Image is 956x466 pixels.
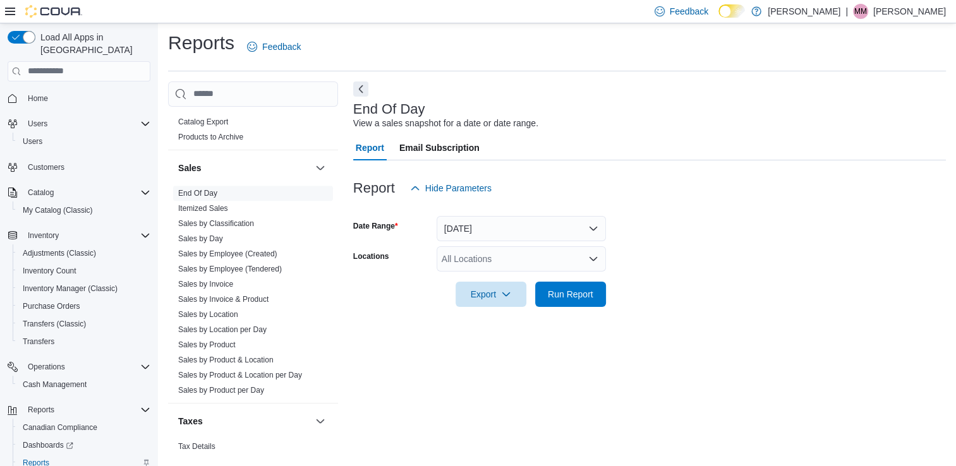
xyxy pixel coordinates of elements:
[18,377,92,392] a: Cash Management
[13,333,155,350] button: Transfers
[178,203,228,213] span: Itemized Sales
[25,5,82,18] img: Cova
[23,185,59,200] button: Catalog
[178,219,254,228] a: Sales by Classification
[178,218,254,229] span: Sales by Classification
[3,89,155,107] button: Home
[853,4,868,19] div: Marcus Miller
[178,234,223,244] span: Sales by Day
[588,254,598,264] button: Open list of options
[23,248,96,258] span: Adjustments (Classic)
[670,5,708,18] span: Feedback
[262,40,301,53] span: Feedback
[178,355,274,364] a: Sales by Product & Location
[178,310,238,319] a: Sales by Location
[854,4,867,19] span: MM
[23,359,150,374] span: Operations
[353,251,389,261] label: Locations
[718,4,745,18] input: Dark Mode
[178,386,264,395] a: Sales by Product per Day
[18,299,85,314] a: Purchase Orders
[178,441,215,451] span: Tax Details
[18,246,101,261] a: Adjustments (Classic)
[23,116,150,131] span: Users
[23,116,52,131] button: Users
[178,117,228,126] a: Catalog Export
[178,280,233,289] a: Sales by Invoice
[356,135,384,160] span: Report
[425,182,492,194] span: Hide Parameters
[178,234,223,243] a: Sales by Day
[178,133,243,141] a: Products to Archive
[23,159,150,175] span: Customers
[768,4,840,19] p: [PERSON_NAME]
[13,419,155,436] button: Canadian Compliance
[18,377,150,392] span: Cash Management
[178,189,217,198] a: End Of Day
[18,263,82,278] a: Inventory Count
[23,359,70,374] button: Operations
[178,325,267,335] span: Sales by Location per Day
[178,265,282,273] a: Sales by Employee (Tendered)
[242,34,306,59] a: Feedback
[178,371,302,379] a: Sales by Product & Location per Day
[23,91,53,106] a: Home
[3,358,155,376] button: Operations
[23,301,80,311] span: Purchase Orders
[23,228,150,243] span: Inventory
[399,135,480,160] span: Email Subscription
[18,281,150,296] span: Inventory Manager (Classic)
[18,203,98,218] a: My Catalog (Classic)
[23,440,73,450] span: Dashboards
[13,280,155,297] button: Inventory Manager (Classic)
[28,188,54,198] span: Catalog
[23,402,59,417] button: Reports
[23,160,70,175] a: Customers
[3,401,155,419] button: Reports
[13,201,155,219] button: My Catalog (Classic)
[178,249,277,258] a: Sales by Employee (Created)
[178,309,238,320] span: Sales by Location
[13,315,155,333] button: Transfers (Classic)
[28,93,48,104] span: Home
[178,132,243,142] span: Products to Archive
[353,102,425,117] h3: End Of Day
[23,136,42,146] span: Users
[18,134,150,149] span: Users
[168,186,338,403] div: Sales
[845,4,848,19] p: |
[178,204,228,213] a: Itemized Sales
[13,262,155,280] button: Inventory Count
[18,299,150,314] span: Purchase Orders
[178,325,267,334] a: Sales by Location per Day
[178,264,282,274] span: Sales by Employee (Tendered)
[18,246,150,261] span: Adjustments (Classic)
[28,162,64,172] span: Customers
[178,295,269,304] a: Sales by Invoice & Product
[23,337,54,347] span: Transfers
[28,362,65,372] span: Operations
[178,294,269,304] span: Sales by Invoice & Product
[18,316,91,332] a: Transfers (Classic)
[437,216,606,241] button: [DATE]
[535,282,606,307] button: Run Report
[313,414,328,429] button: Taxes
[18,203,150,218] span: My Catalog (Classic)
[18,438,150,453] span: Dashboards
[23,205,93,215] span: My Catalog (Classic)
[28,405,54,415] span: Reports
[313,160,328,176] button: Sales
[23,422,97,433] span: Canadian Compliance
[23,402,150,417] span: Reports
[13,376,155,393] button: Cash Management
[3,184,155,201] button: Catalog
[18,420,102,435] a: Canadian Compliance
[23,228,64,243] button: Inventory
[23,319,86,329] span: Transfers (Classic)
[178,162,202,174] h3: Sales
[178,415,310,427] button: Taxes
[23,284,118,294] span: Inventory Manager (Classic)
[13,133,155,150] button: Users
[873,4,946,19] p: [PERSON_NAME]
